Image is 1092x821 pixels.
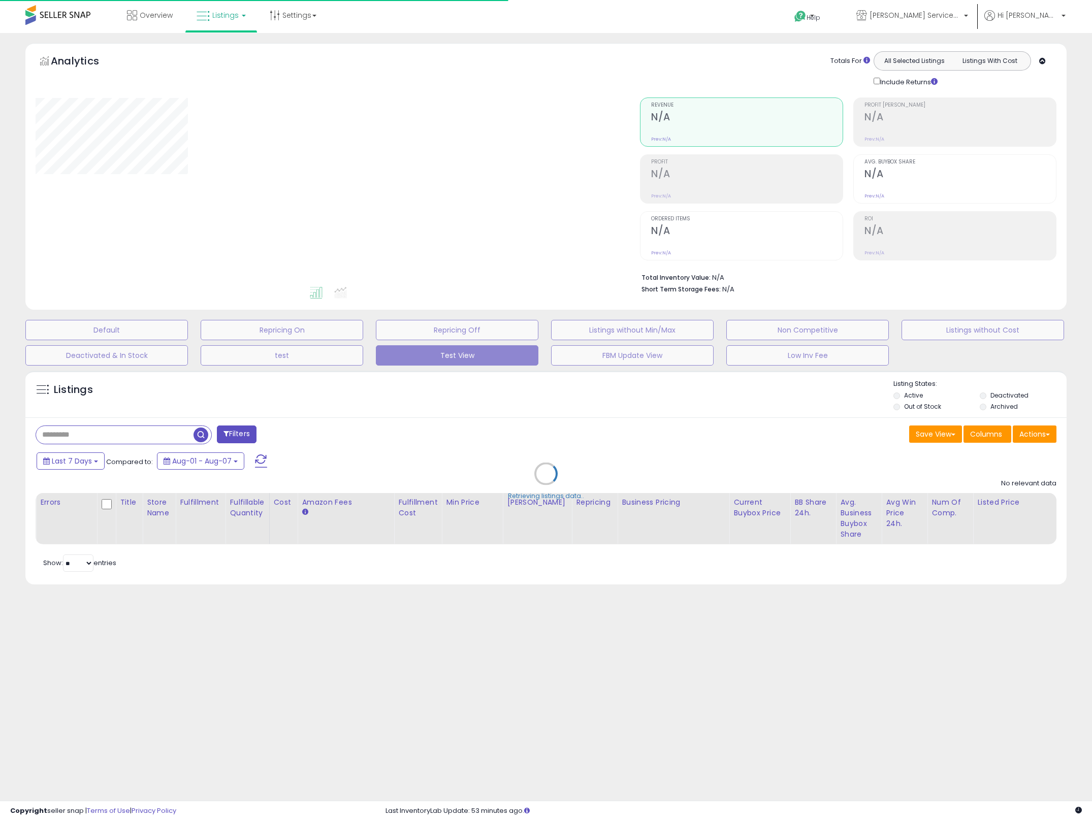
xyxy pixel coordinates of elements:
button: FBM Update View [551,345,714,366]
h2: N/A [864,225,1056,239]
b: Total Inventory Value: [641,273,711,282]
h2: N/A [651,168,843,182]
button: test [201,345,363,366]
span: [PERSON_NAME] Services LLC [870,10,961,20]
small: Prev: N/A [864,136,884,142]
button: Default [25,320,188,340]
span: N/A [722,284,734,294]
a: Hi [PERSON_NAME] [984,10,1066,33]
h5: Analytics [51,54,119,71]
h2: N/A [651,111,843,125]
a: Help [786,3,840,33]
small: Prev: N/A [651,193,671,199]
span: Revenue [651,103,843,108]
span: Listings [212,10,239,20]
span: Profit [651,159,843,165]
h2: N/A [864,111,1056,125]
button: Non Competitive [726,320,889,340]
h2: N/A [864,168,1056,182]
span: Ordered Items [651,216,843,222]
span: ROI [864,216,1056,222]
div: Totals For [830,56,870,66]
h2: N/A [651,225,843,239]
span: Hi [PERSON_NAME] [998,10,1058,20]
i: Get Help [794,10,807,23]
small: Prev: N/A [864,193,884,199]
small: Prev: N/A [651,136,671,142]
span: Overview [140,10,173,20]
span: Avg. Buybox Share [864,159,1056,165]
small: Prev: N/A [651,250,671,256]
button: Listings With Cost [952,54,1027,68]
small: Prev: N/A [864,250,884,256]
button: Low Inv Fee [726,345,889,366]
button: Repricing On [201,320,363,340]
button: Repricing Off [376,320,538,340]
span: Help [807,13,820,22]
div: Retrieving listings data.. [508,491,584,501]
div: Include Returns [866,76,950,87]
b: Short Term Storage Fees: [641,285,721,293]
button: Test View [376,345,538,366]
li: N/A [641,271,1049,283]
button: Listings without Cost [902,320,1064,340]
button: Deactivated & In Stock [25,345,188,366]
button: Listings without Min/Max [551,320,714,340]
span: Profit [PERSON_NAME] [864,103,1056,108]
button: All Selected Listings [877,54,952,68]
